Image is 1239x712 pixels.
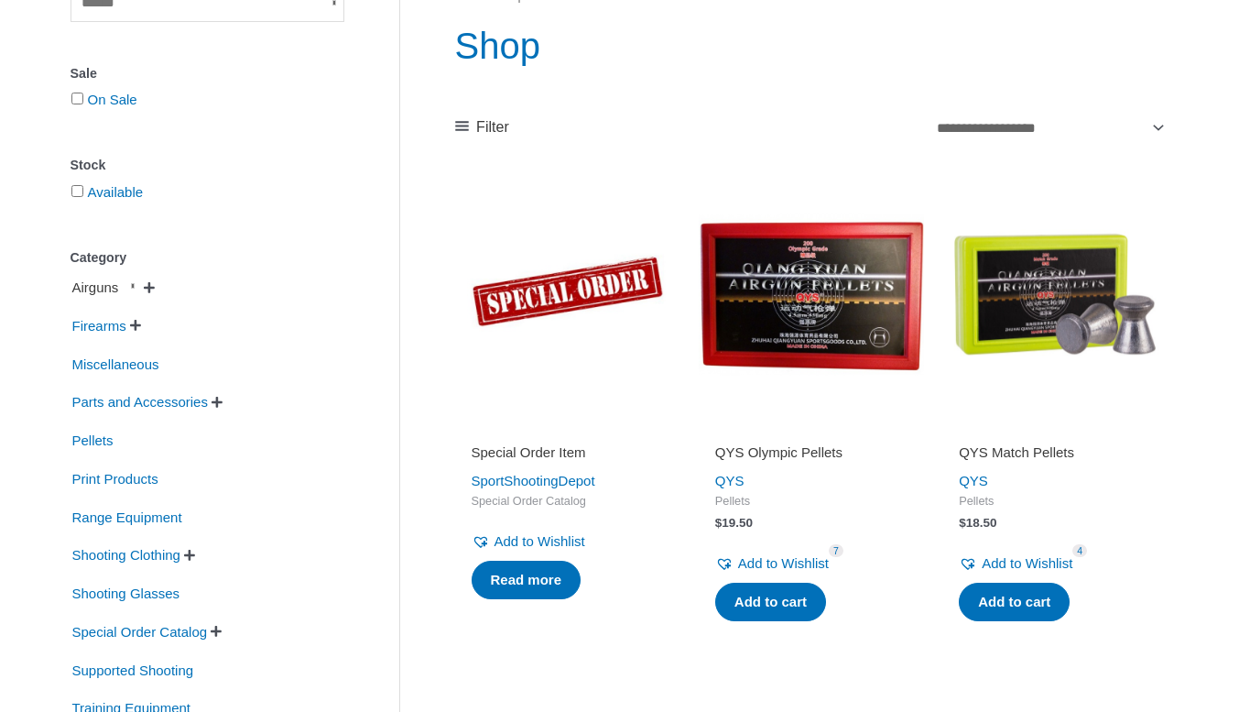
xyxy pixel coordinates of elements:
[144,281,155,294] span: 
[715,583,826,621] a: Add to cart: “QYS Olympic Pellets”
[71,387,210,418] span: Parts and Accessories
[71,355,161,370] a: Miscellaneous
[472,444,664,468] a: Special Order Item
[959,516,996,530] bdi: 18.50
[71,578,182,609] span: Shooting Glasses
[715,473,744,488] a: QYS
[130,319,141,332] span: 
[715,418,908,440] iframe: Customer reviews powered by Trustpilot
[71,185,83,197] input: Available
[71,245,344,271] div: Category
[699,181,924,407] img: QYS Olympic Pellets
[71,152,344,179] div: Stock
[88,184,144,200] a: Available
[71,393,210,409] a: Parts and Accessories
[715,551,829,576] a: Add to Wishlist
[71,464,160,495] span: Print Products
[829,544,843,558] span: 7
[715,516,723,530] span: $
[738,555,829,571] span: Add to Wishlist
[71,272,121,303] span: Airguns
[71,432,115,447] a: Pellets
[715,494,908,509] span: Pellets
[930,108,1168,147] select: Shop order
[472,529,585,554] a: Add to Wishlist
[71,502,184,533] span: Range Equipment
[982,555,1072,571] span: Add to Wishlist
[211,625,222,638] span: 
[959,583,1070,621] a: Add to cart: “QYS Match Pellets”
[472,561,581,599] a: Read more about “Special Order Item”
[71,661,196,676] a: Supported Shooting
[959,473,988,488] a: QYS
[715,516,753,530] bdi: 19.50
[71,60,344,87] div: Sale
[455,20,1168,71] h1: Shop
[71,623,210,639] a: Special Order Catalog
[1072,544,1087,558] span: 4
[959,444,1151,468] a: QYS Match Pellets
[71,540,182,571] span: Shooting Clothing
[71,655,196,686] span: Supported Shooting
[184,549,195,562] span: 
[476,114,509,141] span: Filter
[472,444,664,462] h2: Special Order Item
[71,470,160,486] a: Print Products
[71,279,143,294] a: Airguns
[71,425,115,456] span: Pellets
[71,508,184,523] a: Range Equipment
[959,418,1151,440] iframe: Customer reviews powered by Trustpilot
[472,418,664,440] iframe: Customer reviews powered by Trustpilot
[88,92,137,107] a: On Sale
[495,533,585,549] span: Add to Wishlist
[472,473,595,488] a: SportShootingDepot
[71,546,182,562] a: Shooting Clothing
[71,617,210,648] span: Special Order Catalog
[71,349,161,380] span: Miscellaneous
[942,181,1168,407] img: QYS Match Pellets
[455,114,509,141] a: Filter
[71,317,128,333] a: Firearms
[71,93,83,104] input: On Sale
[71,585,182,600] a: Shooting Glasses
[959,551,1072,576] a: Add to Wishlist
[715,444,908,462] h2: QYS Olympic Pellets
[959,494,1151,509] span: Pellets
[959,516,966,530] span: $
[959,444,1151,462] h2: QYS Match Pellets
[472,494,664,509] span: Special Order Catalog
[212,396,223,409] span: 
[715,444,908,468] a: QYS Olympic Pellets
[455,181,680,407] img: Special Order Item
[71,311,128,342] span: Firearms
